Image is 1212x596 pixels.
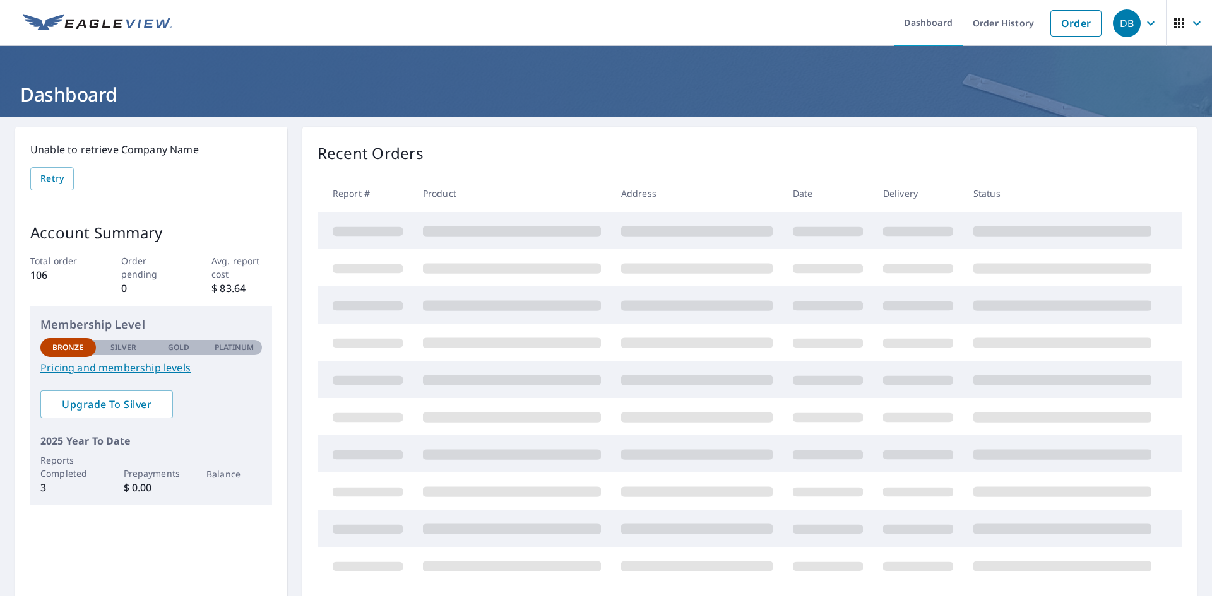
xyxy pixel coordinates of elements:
[211,281,272,296] p: $ 83.64
[40,390,173,418] a: Upgrade To Silver
[318,175,413,212] th: Report #
[30,267,91,283] p: 106
[124,467,179,480] p: Prepayments
[52,342,84,353] p: Bronze
[110,342,137,353] p: Silver
[318,142,424,165] p: Recent Orders
[215,342,254,353] p: Platinum
[15,81,1197,107] h1: Dashboard
[963,175,1161,212] th: Status
[873,175,963,212] th: Delivery
[40,433,262,448] p: 2025 Year To Date
[611,175,783,212] th: Address
[30,142,272,157] p: Unable to retrieve Company Name
[1050,10,1102,37] a: Order
[30,254,91,267] p: Total order
[30,221,272,244] p: Account Summary
[413,175,611,212] th: Product
[40,316,262,333] p: Membership Level
[121,281,182,296] p: 0
[30,167,74,190] button: Retry
[206,467,262,481] p: Balance
[124,480,179,495] p: $ 0.00
[40,171,64,187] span: Retry
[40,360,262,375] a: Pricing and membership levels
[40,453,96,480] p: Reports Completed
[1113,9,1141,37] div: DB
[121,254,182,281] p: Order pending
[168,342,189,353] p: Gold
[50,397,163,411] span: Upgrade To Silver
[211,254,272,281] p: Avg. report cost
[23,14,172,33] img: EV Logo
[40,480,96,495] p: 3
[783,175,873,212] th: Date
